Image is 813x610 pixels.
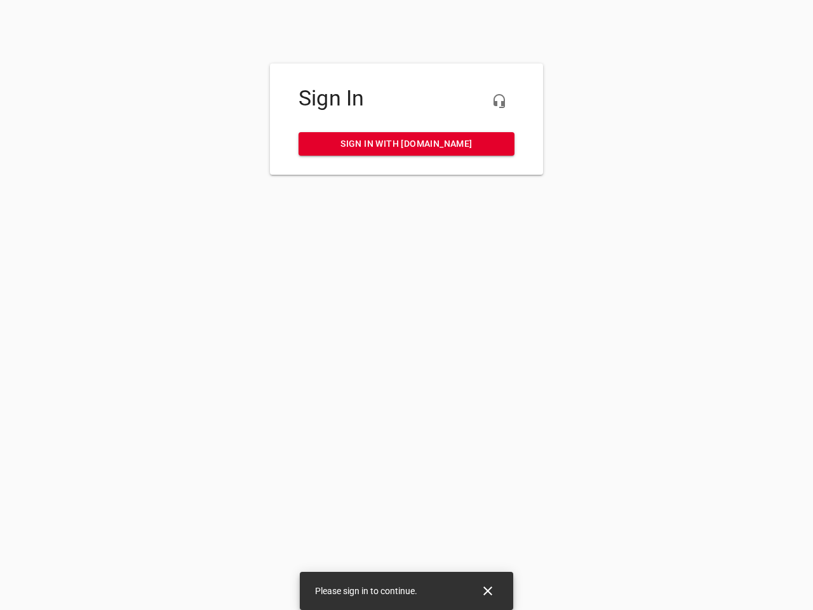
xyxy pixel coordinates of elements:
[309,136,504,152] span: Sign in with [DOMAIN_NAME]
[473,576,503,606] button: Close
[315,586,417,596] span: Please sign in to continue.
[484,86,514,116] button: Live Chat
[299,132,514,156] a: Sign in with [DOMAIN_NAME]
[299,86,514,111] h4: Sign In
